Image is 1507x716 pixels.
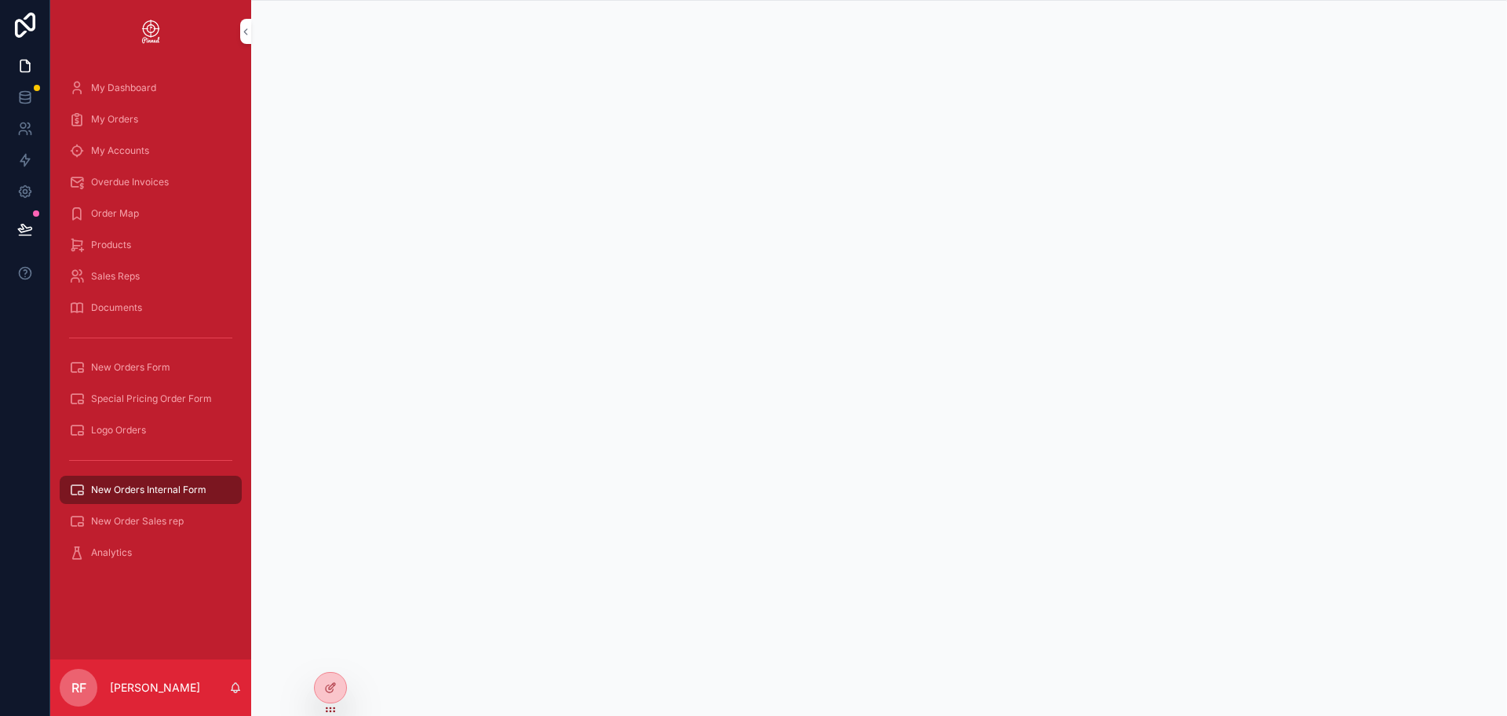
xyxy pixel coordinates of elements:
a: My Accounts [60,137,242,165]
span: Analytics [91,546,132,559]
a: New Orders Internal Form [60,476,242,504]
span: Special Pricing Order Form [91,393,212,405]
a: My Orders [60,105,242,133]
span: New Order Sales rep [91,515,184,528]
a: New Order Sales rep [60,507,242,535]
span: Logo Orders [91,424,146,437]
p: [PERSON_NAME] [110,680,200,696]
span: My Accounts [91,144,149,157]
span: My Orders [91,113,138,126]
span: New Orders Form [91,361,170,374]
a: Sales Reps [60,262,242,290]
span: Sales Reps [91,270,140,283]
span: My Dashboard [91,82,156,94]
a: New Orders Form [60,353,242,382]
a: Analytics [60,539,242,567]
span: New Orders Internal Form [91,484,206,496]
a: Logo Orders [60,416,242,444]
a: My Dashboard [60,74,242,102]
div: scrollable content [50,63,251,587]
a: Order Map [60,199,242,228]
span: Overdue Invoices [91,176,169,188]
span: Order Map [91,207,139,220]
img: App logo [138,19,163,44]
a: Overdue Invoices [60,168,242,196]
a: Products [60,231,242,259]
span: Products [91,239,131,251]
a: Documents [60,294,242,322]
span: RF [71,678,86,697]
span: Documents [91,301,142,314]
a: Special Pricing Order Form [60,385,242,413]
